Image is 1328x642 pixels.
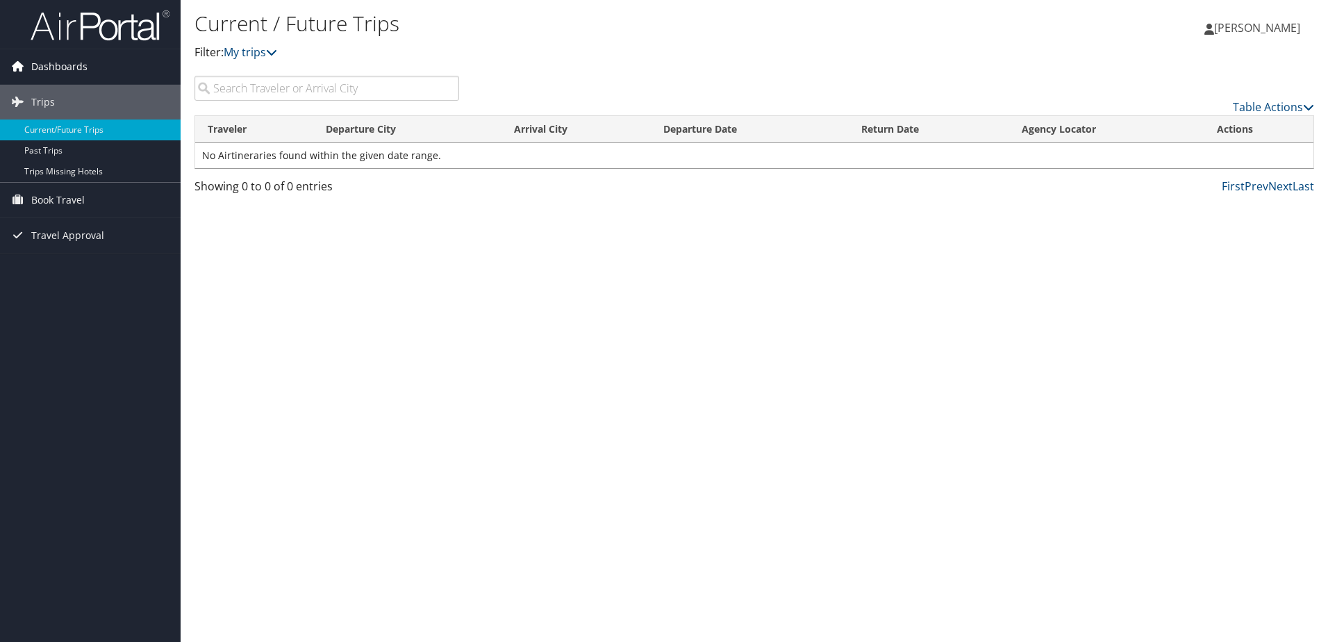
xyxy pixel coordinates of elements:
a: Prev [1245,179,1268,194]
th: Traveler: activate to sort column ascending [195,116,313,143]
div: Showing 0 to 0 of 0 entries [194,178,459,201]
span: Book Travel [31,183,85,217]
th: Departure City: activate to sort column ascending [313,116,501,143]
th: Actions [1204,116,1313,143]
th: Departure Date: activate to sort column descending [651,116,848,143]
span: Travel Approval [31,218,104,253]
span: Dashboards [31,49,88,84]
img: airportal-logo.png [31,9,169,42]
span: Trips [31,85,55,120]
a: Next [1268,179,1293,194]
td: No Airtineraries found within the given date range. [195,143,1313,168]
th: Return Date: activate to sort column ascending [849,116,1009,143]
span: [PERSON_NAME] [1214,20,1300,35]
th: Agency Locator: activate to sort column ascending [1009,116,1204,143]
input: Search Traveler or Arrival City [194,76,459,101]
h1: Current / Future Trips [194,9,941,38]
a: Last [1293,179,1314,194]
a: Table Actions [1233,99,1314,115]
a: First [1222,179,1245,194]
a: My trips [224,44,277,60]
th: Arrival City: activate to sort column ascending [501,116,651,143]
p: Filter: [194,44,941,62]
a: [PERSON_NAME] [1204,7,1314,49]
